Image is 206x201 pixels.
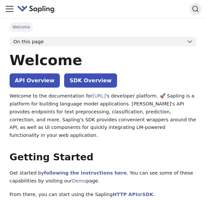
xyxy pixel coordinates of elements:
[5,4,15,14] button: Toggle navigation bar
[17,4,57,14] a: Sapling.ai
[10,37,196,47] button: On this page
[10,22,33,32] span: Welcome
[10,169,196,185] p: Get started by . You can see some of these capabilities by visiting our page.
[72,178,86,183] a: Demo
[10,151,196,163] h2: Getting Started
[93,93,106,99] a: [URL]
[142,192,153,197] a: SDK
[189,3,201,15] button: Search (Ctrl+K)
[44,170,127,176] a: following the instructions here
[17,4,55,14] img: Sapling.ai
[10,51,196,69] h1: Welcome
[64,73,117,88] a: SDK Overview
[113,192,138,197] a: HTTP API
[10,73,60,88] a: API Overview
[10,92,196,140] p: Welcome to the documentation for 's developer platform. 🚀 Sapling is a platform for building lang...
[10,22,196,32] nav: Breadcrumbs
[10,191,196,199] p: From there, you can start using the Sapling or .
